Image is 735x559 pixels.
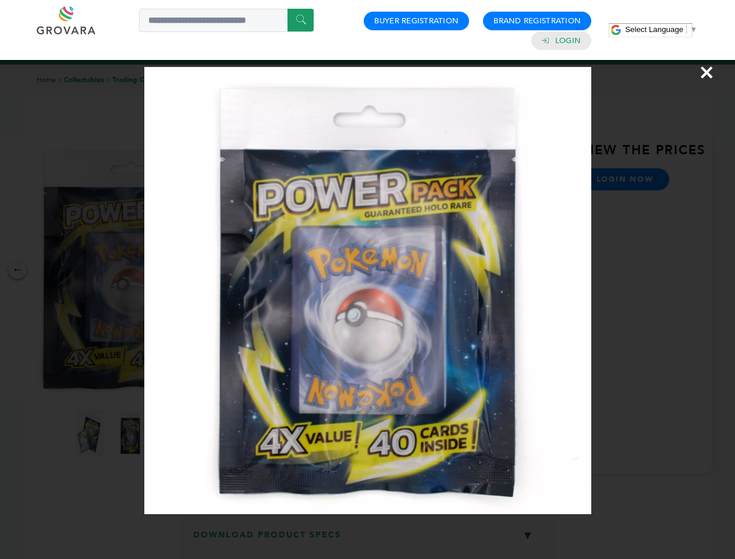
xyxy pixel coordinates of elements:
span: ▼ [690,25,697,34]
input: Search a product or brand... [139,9,314,32]
a: Select Language​ [625,25,697,34]
a: Login [555,36,581,46]
a: Buyer Registration [374,16,459,26]
span: Select Language [625,25,683,34]
img: Image Preview [144,67,591,514]
a: Brand Registration [493,16,581,26]
span: × [699,56,715,89]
